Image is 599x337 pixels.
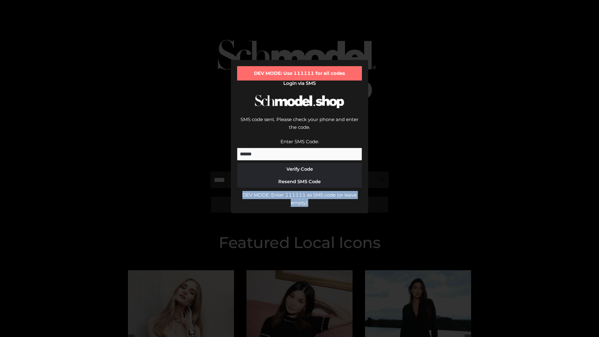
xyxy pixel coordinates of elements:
label: Enter SMS Code: [280,139,319,144]
button: Resend SMS Code [237,175,362,188]
div: DEV MODE: Enter 111111 as SMS code (or leave empty). [237,191,362,207]
img: Schmodel Logo [253,89,346,114]
button: Verify Code [237,163,362,175]
h2: Login via SMS [237,81,362,86]
div: SMS code sent. Please check your phone and enter the code. [237,115,362,138]
div: DEV MODE: Use 111111 for all codes [237,66,362,81]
